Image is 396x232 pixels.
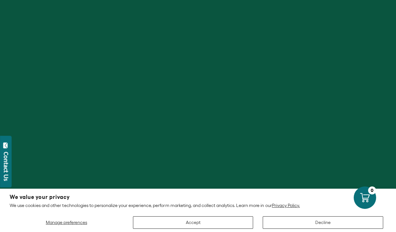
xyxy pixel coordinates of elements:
[3,152,9,181] div: Contact Us
[10,202,386,208] p: We use cookies and other technologies to personalize your experience, perform marketing, and coll...
[368,186,376,194] div: 0
[10,216,123,229] button: Manage preferences
[272,203,300,208] a: Privacy Policy.
[133,216,253,229] button: Accept
[46,220,87,225] span: Manage preferences
[10,194,386,200] h2: We value your privacy
[263,216,383,229] button: Decline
